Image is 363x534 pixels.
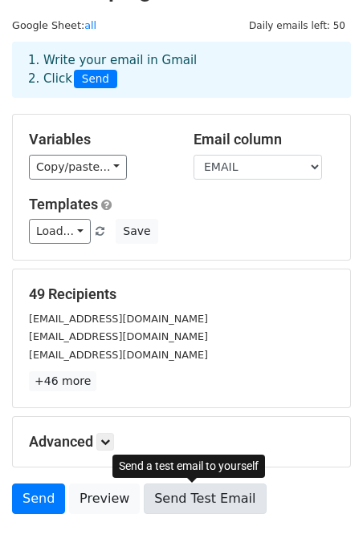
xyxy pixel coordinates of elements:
button: Save [116,219,157,244]
div: 1. Write your email in Gmail 2. Click [16,51,347,88]
a: Copy/paste... [29,155,127,180]
h5: 49 Recipients [29,285,334,303]
h5: Variables [29,131,169,148]
small: Google Sheet: [12,19,96,31]
span: Daily emails left: 50 [243,17,351,34]
small: [EMAIL_ADDRESS][DOMAIN_NAME] [29,330,208,342]
a: Send Test Email [144,483,266,514]
small: [EMAIL_ADDRESS][DOMAIN_NAME] [29,313,208,325]
a: Daily emails left: 50 [243,19,351,31]
a: Templates [29,196,98,212]
a: Preview [69,483,140,514]
a: all [84,19,96,31]
h5: Advanced [29,433,334,451]
a: Send [12,483,65,514]
div: Send a test email to yourself [112,455,265,478]
a: Load... [29,219,91,244]
span: Send [74,70,117,89]
a: +46 more [29,371,96,391]
small: [EMAIL_ADDRESS][DOMAIN_NAME] [29,349,208,361]
h5: Email column [194,131,334,148]
iframe: Chat Widget [283,457,363,534]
